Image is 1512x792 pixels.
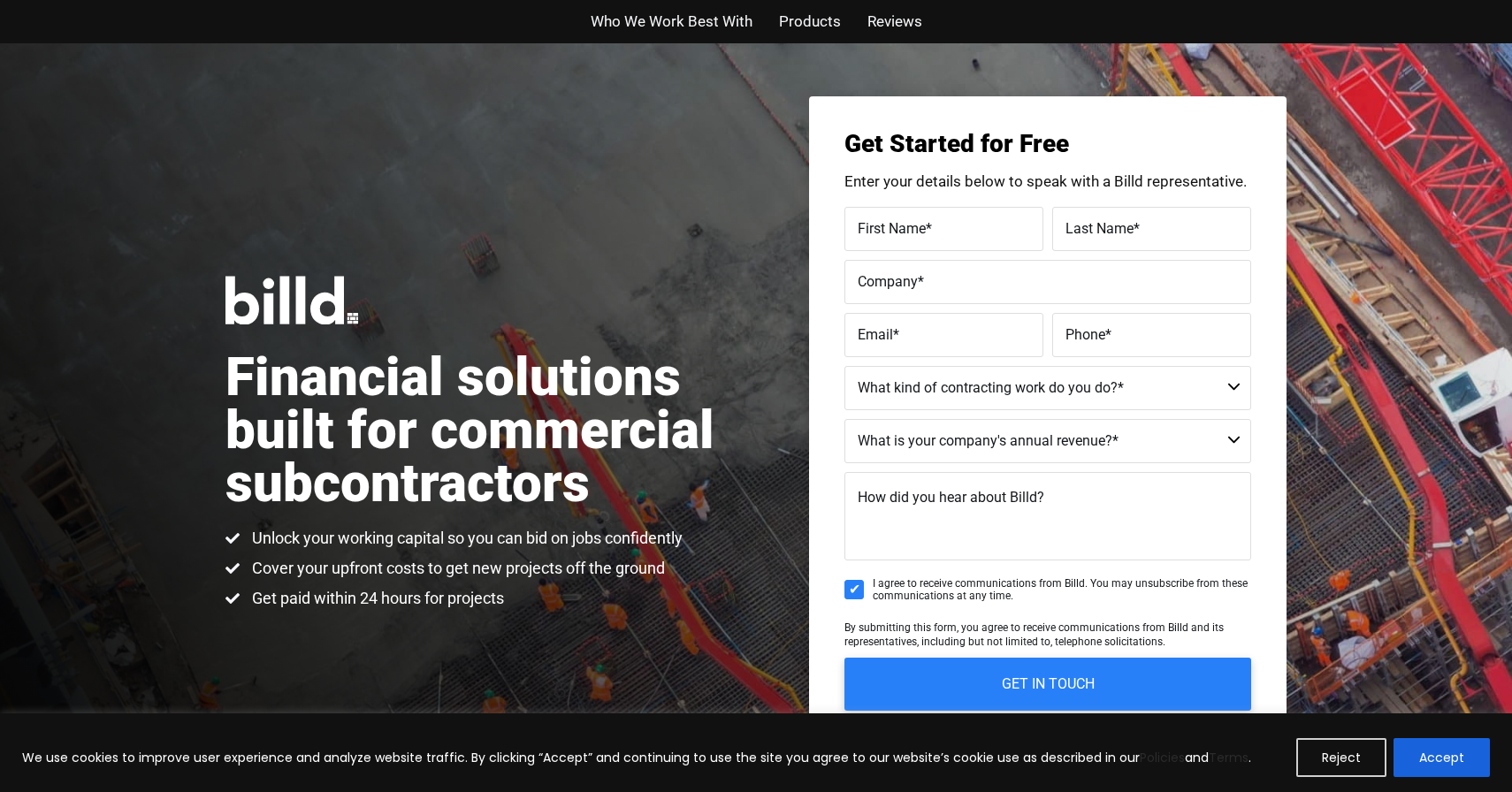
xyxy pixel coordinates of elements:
[858,489,1044,506] span: How did you hear about Billd?
[844,580,864,599] input: I agree to receive communications from Billd. You may unsubscribe from these communications at an...
[248,528,683,549] span: Unlock your working capital so you can bid on jobs confidently
[225,351,756,510] h1: Financial solutions built for commercial subcontractors
[873,577,1251,603] span: I agree to receive communications from Billd. You may unsubscribe from these communications at an...
[1209,749,1249,766] a: Terms
[779,9,841,34] a: Products
[858,219,926,236] span: First Name
[248,558,665,579] span: Cover your upfront costs to get new projects off the ground
[22,747,1251,768] p: We use cookies to improve user experience and analyze website traffic. By clicking “Accept” and c...
[858,272,918,289] span: Company
[591,9,752,34] a: Who We Work Best With
[844,174,1251,189] p: Enter your details below to speak with a Billd representative.
[1065,325,1105,342] span: Phone
[1065,219,1134,236] span: Last Name
[1140,749,1185,766] a: Policies
[867,9,922,34] a: Reviews
[844,132,1251,156] h3: Get Started for Free
[844,658,1251,711] input: GET IN TOUCH
[248,588,504,609] span: Get paid within 24 hours for projects
[1296,738,1386,777] button: Reject
[1394,738,1490,777] button: Accept
[844,621,1224,648] span: By submitting this form, you agree to receive communications from Billd and its representatives, ...
[858,325,893,342] span: Email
